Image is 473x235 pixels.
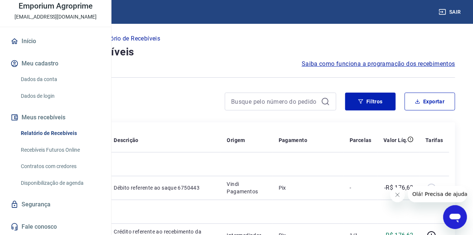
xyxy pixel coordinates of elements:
[9,196,102,213] a: Segurança
[443,205,467,229] iframe: Botão para abrir a janela de mensagens
[350,184,372,191] p: -
[18,45,455,59] h4: Relatório de Recebíveis
[9,33,102,49] a: Início
[227,180,267,195] p: Vindi Pagamentos
[231,96,318,107] input: Busque pelo número do pedido
[19,2,92,10] p: Emporium Agroprime
[4,5,62,11] span: Olá! Precisa de ajuda?
[345,93,396,110] button: Filtros
[279,136,308,144] p: Pagamento
[114,184,215,191] p: Débito referente ao saque 6750443
[18,126,102,141] a: Relatório de Recebíveis
[18,142,102,158] a: Recebíveis Futuros Online
[384,183,414,192] p: -R$ 176,62
[405,93,455,110] button: Exportar
[18,72,102,87] a: Dados da conta
[350,136,372,144] p: Parcelas
[279,184,338,191] p: Pix
[14,13,97,21] p: [EMAIL_ADDRESS][DOMAIN_NAME]
[9,109,102,126] button: Meus recebíveis
[114,136,139,144] p: Descrição
[9,55,102,72] button: Meu cadastro
[437,5,464,19] button: Sair
[9,219,102,235] a: Fale conosco
[425,136,443,144] p: Tarifas
[408,186,467,202] iframe: Mensagem da empresa
[383,136,408,144] p: Valor Líq.
[302,59,455,68] a: Saiba como funciona a programação dos recebimentos
[18,159,102,174] a: Contratos com credores
[18,176,102,191] a: Disponibilização de agenda
[227,136,245,144] p: Origem
[18,88,102,104] a: Dados de login
[390,187,405,202] iframe: Fechar mensagem
[96,34,160,43] p: Relatório de Recebíveis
